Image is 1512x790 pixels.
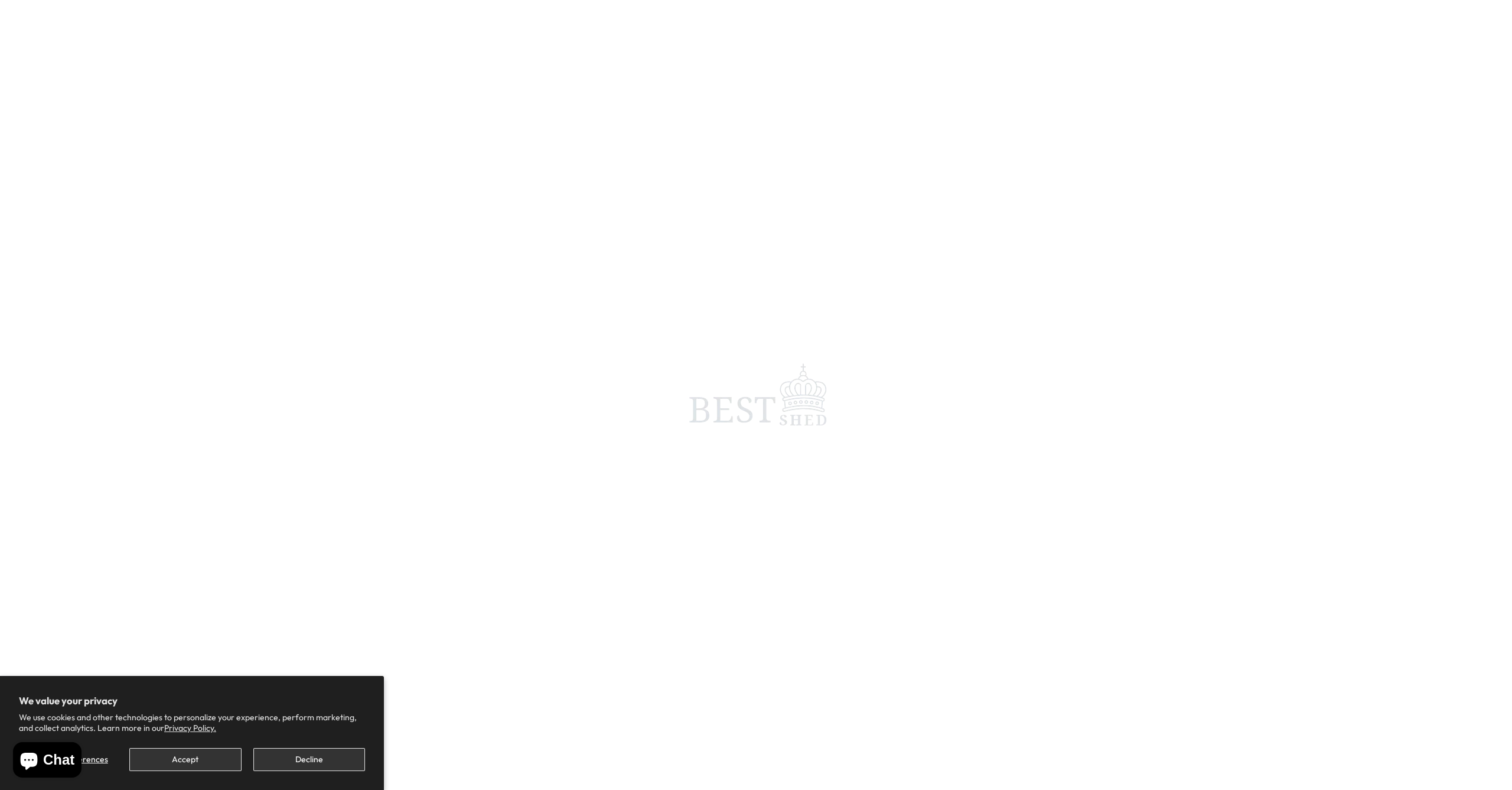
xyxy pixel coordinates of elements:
button: Decline [253,748,365,771]
button: Accept [129,748,241,771]
inbox-online-store-chat: Shopify online store chat [9,742,85,781]
p: We use cookies and other technologies to personalize your experience, perform marketing, and coll... [19,712,365,733]
a: Privacy Policy. [164,723,216,733]
h2: We value your privacy [19,695,365,707]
